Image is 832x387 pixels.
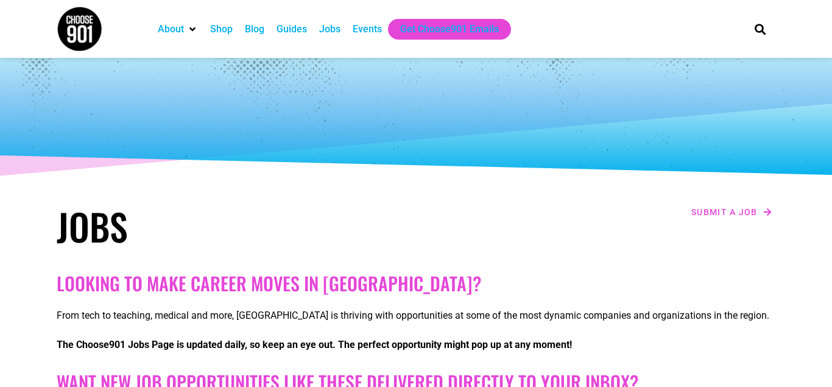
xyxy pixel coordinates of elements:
strong: The Choose901 Jobs Page is updated daily, so keep an eye out. The perfect opportunity might pop u... [57,339,572,350]
a: Events [353,22,382,37]
a: Shop [210,22,233,37]
nav: Main nav [152,19,734,40]
a: Get Choose901 Emails [400,22,499,37]
span: Submit a job [691,208,758,216]
a: About [158,22,184,37]
h2: Looking to make career moves in [GEOGRAPHIC_DATA]? [57,272,775,294]
a: Submit a job [688,204,775,220]
div: About [152,19,204,40]
h1: Jobs [57,204,410,248]
a: Jobs [319,22,340,37]
div: Search [750,19,770,39]
a: Blog [245,22,264,37]
p: From tech to teaching, medical and more, [GEOGRAPHIC_DATA] is thriving with opportunities at some... [57,308,775,323]
a: Guides [277,22,307,37]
